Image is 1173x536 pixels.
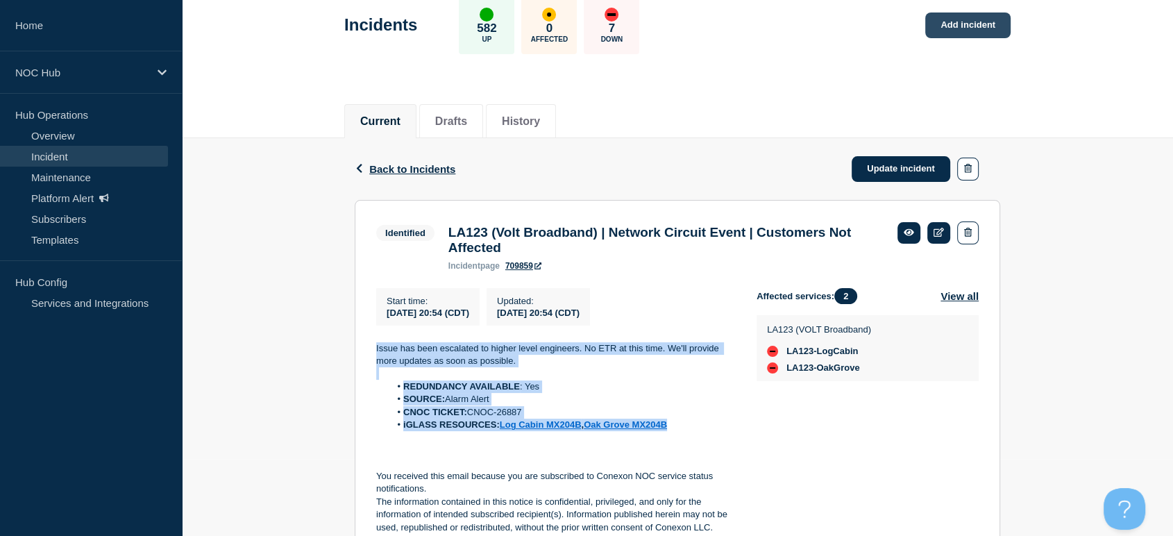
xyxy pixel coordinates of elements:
[477,22,496,35] p: 582
[390,393,735,405] li: Alarm Alert
[376,342,734,368] p: Issue has been escalated to higher level engineers. No ETR at this time. We'll provide more updat...
[448,261,480,271] span: incident
[500,419,582,430] a: Log Cabin MX204B
[497,296,580,306] p: Updated :
[767,324,871,335] p: LA123 (VOLT Broadband)
[344,15,417,35] h1: Incidents
[448,225,884,256] h3: LA123 (Volt Broadband) | Network Circuit Event | Customers Not Affected
[355,163,455,175] button: Back to Incidents
[390,380,735,393] li: : Yes
[482,35,491,43] p: Up
[786,346,858,357] span: LA123-LogCabin
[360,115,400,128] button: Current
[376,496,734,534] p: The information contained in this notice is confidential, privileged, and only for the informatio...
[605,8,618,22] div: down
[15,67,149,78] p: NOC Hub
[542,8,556,22] div: affected
[601,35,623,43] p: Down
[852,156,950,182] a: Update incident
[448,261,500,271] p: page
[609,22,615,35] p: 7
[505,261,541,271] a: 709859
[925,12,1011,38] a: Add incident
[390,406,735,419] li: CNOC-26887
[497,306,580,318] div: [DATE] 20:54 (CDT)
[546,22,552,35] p: 0
[403,419,667,430] strong: iGLASS RESOURCES: ,
[387,308,469,318] span: [DATE] 20:54 (CDT)
[403,407,467,417] strong: CNOC TICKET:
[531,35,568,43] p: Affected
[767,362,778,374] div: down
[403,381,520,392] strong: REDUNDANCY AVAILABLE
[369,163,455,175] span: Back to Incidents
[376,470,734,496] p: You received this email because you are subscribed to Conexon NOC service status notifications.
[480,8,493,22] div: up
[767,346,778,357] div: down
[757,288,864,304] span: Affected services:
[403,394,445,404] strong: SOURCE:
[786,362,860,374] span: LA123-OakGrove
[435,115,467,128] button: Drafts
[387,296,469,306] p: Start time :
[940,288,979,304] button: View all
[376,225,434,241] span: Identified
[1104,488,1145,530] iframe: Help Scout Beacon - Open
[502,115,540,128] button: History
[834,288,857,304] span: 2
[584,419,667,430] a: Oak Grove MX204B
